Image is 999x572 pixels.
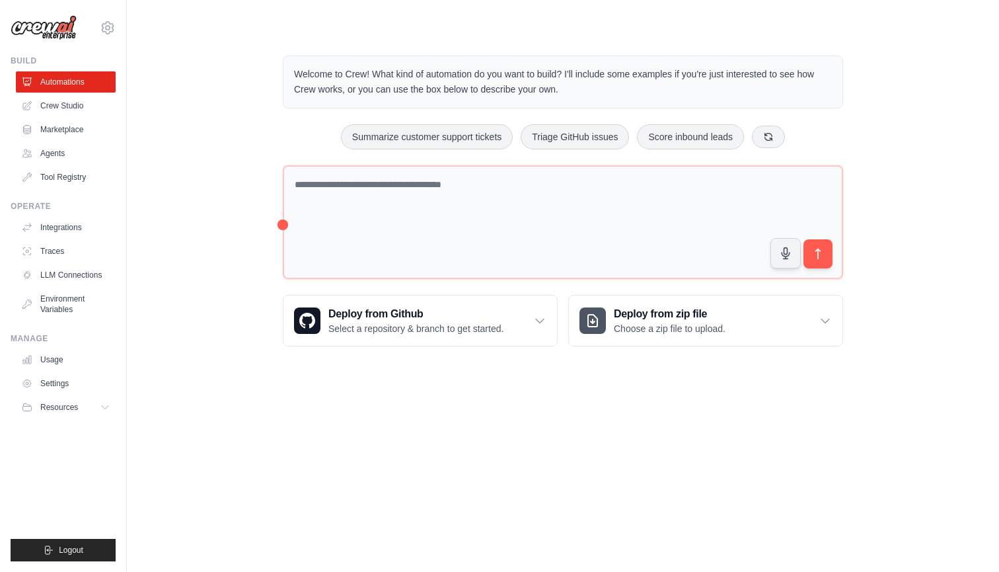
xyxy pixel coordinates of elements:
[16,217,116,238] a: Integrations
[11,201,116,212] div: Operate
[16,241,116,262] a: Traces
[16,397,116,418] button: Resources
[328,322,503,335] p: Select a repository & branch to get started.
[16,95,116,116] a: Crew Studio
[59,545,83,555] span: Logout
[16,167,116,188] a: Tool Registry
[294,67,832,97] p: Welcome to Crew! What kind of automation do you want to build? I'll include some examples if you'...
[11,333,116,344] div: Manage
[16,349,116,370] a: Usage
[16,119,116,140] a: Marketplace
[521,124,629,149] button: Triage GitHub issues
[328,306,503,322] h3: Deploy from Github
[16,143,116,164] a: Agents
[614,322,725,335] p: Choose a zip file to upload.
[16,288,116,320] a: Environment Variables
[614,306,725,322] h3: Deploy from zip file
[341,124,513,149] button: Summarize customer support tickets
[11,15,77,40] img: Logo
[16,71,116,93] a: Automations
[40,402,78,413] span: Resources
[16,373,116,394] a: Settings
[11,56,116,66] div: Build
[637,124,744,149] button: Score inbound leads
[16,265,116,286] a: LLM Connections
[11,539,116,561] button: Logout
